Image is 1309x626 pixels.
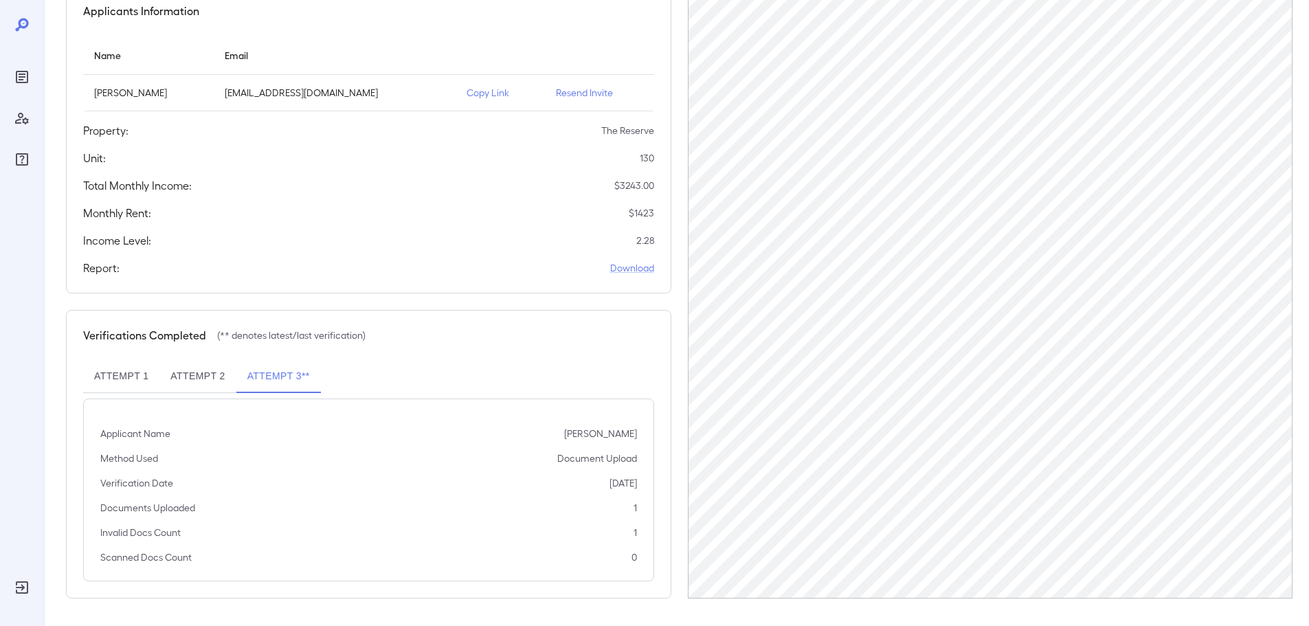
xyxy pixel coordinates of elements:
[217,328,366,342] p: (** denotes latest/last verification)
[83,205,151,221] h5: Monthly Rent:
[100,550,192,564] p: Scanned Docs Count
[556,86,643,100] p: Resend Invite
[634,526,637,539] p: 1
[100,526,181,539] p: Invalid Docs Count
[236,360,321,393] button: Attempt 3**
[83,36,654,111] table: simple table
[214,36,456,75] th: Email
[11,107,33,129] div: Manage Users
[83,327,206,344] h5: Verifications Completed
[557,451,637,465] p: Document Upload
[614,179,654,192] p: $ 3243.00
[100,476,173,490] p: Verification Date
[94,86,203,100] p: [PERSON_NAME]
[610,261,654,275] a: Download
[11,577,33,599] div: Log Out
[640,151,654,165] p: 130
[225,86,445,100] p: [EMAIL_ADDRESS][DOMAIN_NAME]
[159,360,236,393] button: Attempt 2
[100,451,158,465] p: Method Used
[83,177,192,194] h5: Total Monthly Income:
[11,66,33,88] div: Reports
[83,122,128,139] h5: Property:
[83,150,106,166] h5: Unit:
[629,206,654,220] p: $ 1423
[83,260,120,276] h5: Report:
[83,3,199,19] h5: Applicants Information
[83,232,151,249] h5: Income Level:
[11,148,33,170] div: FAQ
[601,124,654,137] p: The Reserve
[100,427,170,440] p: Applicant Name
[631,550,637,564] p: 0
[609,476,637,490] p: [DATE]
[467,86,534,100] p: Copy Link
[100,501,195,515] p: Documents Uploaded
[636,234,654,247] p: 2.28
[634,501,637,515] p: 1
[83,360,159,393] button: Attempt 1
[83,36,214,75] th: Name
[564,427,637,440] p: [PERSON_NAME]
